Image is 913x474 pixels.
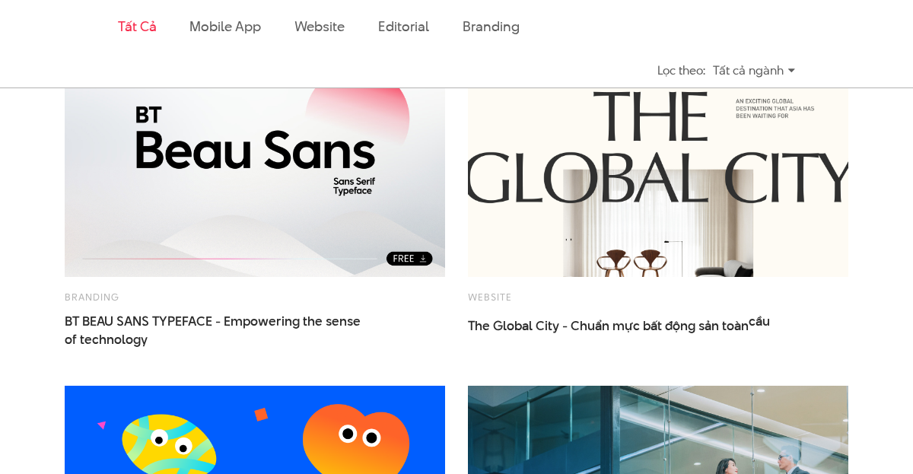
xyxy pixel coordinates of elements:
a: Website [294,17,345,36]
span: of technology [65,331,148,348]
span: The Global City - Chuẩn mực bất động sản toàn [468,313,772,348]
div: Tất cả ngành [713,57,795,84]
span: BT BEAU SANS TYPEFACE - Empowering the sense [65,313,369,348]
a: Branding [65,290,119,304]
div: Lọc theo: [657,57,705,84]
span: cầu [749,313,770,330]
a: Tất cả [118,17,156,36]
a: Mobile app [189,17,260,36]
a: Editorial [378,17,429,36]
img: website bất động sản The Global City - Chuẩn mực bất động sản toàn cầu [449,9,867,290]
a: The Global City - Chuẩn mực bất động sản toàncầu [468,313,772,348]
a: BT BEAU SANS TYPEFACE - Empowering the senseof technology [65,313,369,348]
a: Website [468,290,512,304]
img: bt_beau_sans [65,22,445,277]
a: Branding [463,17,519,36]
